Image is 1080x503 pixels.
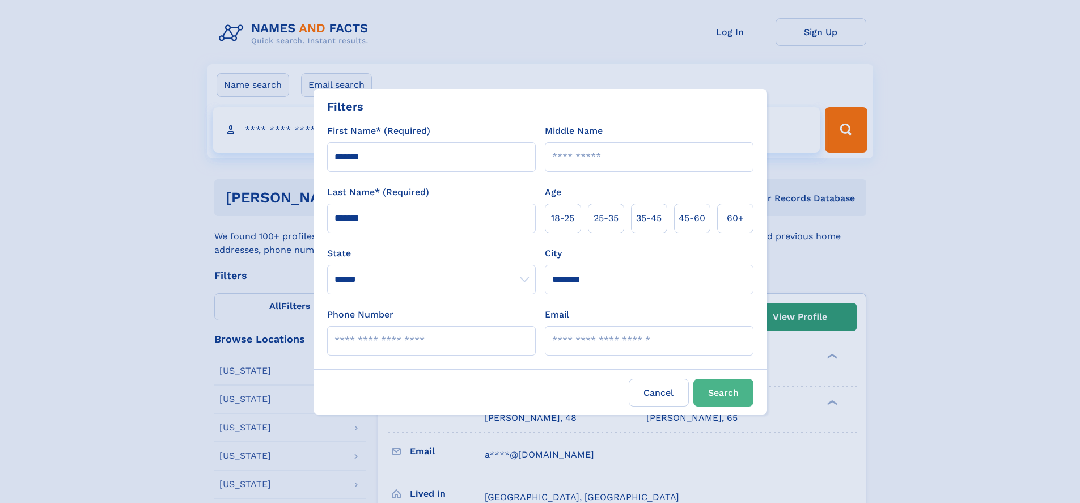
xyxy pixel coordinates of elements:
[327,98,363,115] div: Filters
[679,212,705,225] span: 45‑60
[545,308,569,322] label: Email
[545,185,561,199] label: Age
[327,185,429,199] label: Last Name* (Required)
[327,247,536,260] label: State
[545,247,562,260] label: City
[727,212,744,225] span: 60+
[545,124,603,138] label: Middle Name
[629,379,689,407] label: Cancel
[636,212,662,225] span: 35‑45
[327,308,393,322] label: Phone Number
[551,212,574,225] span: 18‑25
[327,124,430,138] label: First Name* (Required)
[693,379,753,407] button: Search
[594,212,619,225] span: 25‑35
